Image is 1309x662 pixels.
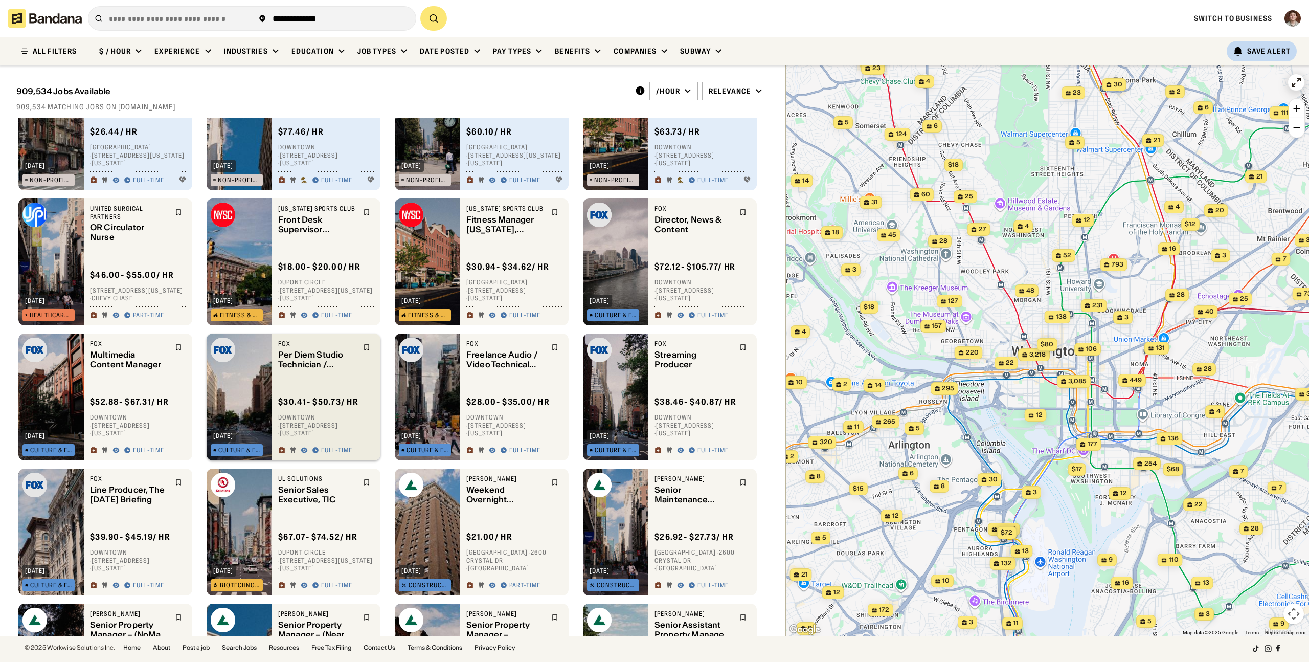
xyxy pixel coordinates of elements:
[466,340,545,348] div: Fox
[697,447,729,455] div: Full-time
[401,433,421,439] div: [DATE]
[587,473,612,497] img: Bozzuto logo
[1185,220,1195,228] span: $12
[654,485,733,504] div: Senior Maintenance Technician
[1279,483,1282,492] span: 7
[493,47,531,56] div: Pay Types
[1084,216,1090,225] span: 12
[802,327,806,336] span: 4
[942,384,954,393] span: 295
[1168,434,1179,443] span: 136
[1281,108,1289,117] span: 111
[1025,222,1029,231] span: 4
[133,447,164,455] div: Full-time
[364,645,395,651] a: Contact Us
[30,582,72,588] div: Culture & Entertainment
[590,163,610,169] div: [DATE]
[697,312,729,320] div: Full-time
[278,262,360,273] div: $ 18.00 - $20.00 / hr
[1001,528,1012,536] span: $72
[1114,80,1122,89] span: 30
[883,417,895,426] span: 265
[832,228,839,237] span: 18
[466,475,545,483] div: [PERSON_NAME]
[854,423,860,431] span: 11
[25,568,45,574] div: [DATE]
[697,582,729,590] div: Full-time
[466,144,562,168] div: [GEOGRAPHIC_DATA] · [STREET_ADDRESS][US_STATE] · [US_STATE]
[401,163,421,169] div: [DATE]
[697,176,729,185] div: Full-time
[278,205,357,213] div: [US_STATE] Sports Club
[278,215,357,234] div: Front Desk Supervisor (Opening), [US_STATE]
[790,452,794,461] span: 2
[90,620,169,639] div: Senior Property Manager – (NoMa) [GEOGRAPHIC_DATA], [GEOGRAPHIC_DATA]
[25,163,45,169] div: [DATE]
[1144,459,1157,468] span: 254
[90,549,186,573] div: Downtown · [STREET_ADDRESS] · [US_STATE]
[654,532,734,543] div: $ 26.92 - $27.73 / hr
[910,469,914,478] span: 6
[475,645,515,651] a: Privacy Policy
[1280,620,1284,628] span: 9
[595,312,637,318] div: Culture & Entertainment
[1206,610,1210,619] span: 3
[321,447,352,455] div: Full-time
[407,447,448,453] div: Culture & Entertainment
[213,298,233,304] div: [DATE]
[614,47,657,56] div: Companies
[213,433,233,439] div: [DATE]
[1092,301,1103,310] span: 231
[709,86,751,96] div: Relevance
[654,262,735,273] div: $ 72.12 - $105.77 / hr
[587,338,612,362] img: Fox logo
[1068,377,1087,386] span: 3,085
[1205,103,1209,112] span: 6
[406,177,448,183] div: Non-Profit & Public Service
[90,350,169,369] div: Multimedia Content Manager
[25,298,45,304] div: [DATE]
[939,237,947,246] span: 28
[399,338,423,362] img: Fox logo
[408,312,448,318] div: Fitness & Clubs
[1041,340,1053,348] span: $80
[948,161,959,168] span: $18
[820,438,832,447] span: 320
[25,645,115,651] div: © 2025 Workwise Solutions Inc.
[1156,344,1165,352] span: 131
[796,378,803,387] span: 10
[1215,206,1224,215] span: 20
[1088,440,1097,449] span: 177
[25,433,45,439] div: [DATE]
[90,223,169,242] div: OR Circulator Nurse
[654,127,700,138] div: $ 63.73 / hr
[133,582,164,590] div: Full-time
[1205,307,1214,316] span: 40
[1240,295,1248,303] span: 25
[801,570,808,579] span: 21
[1204,365,1212,373] span: 28
[788,623,822,636] img: Google
[278,414,374,438] div: Downtown · [STREET_ADDRESS] · [US_STATE]
[153,645,170,651] a: About
[466,215,545,234] div: Fitness Manager [US_STATE], [GEOGRAPHIC_DATA]
[466,127,512,138] div: $ 60.10 / hr
[654,279,751,303] div: Downtown · [STREET_ADDRESS] · [US_STATE]
[30,177,72,183] div: Non-Profit & Public Service
[278,620,357,639] div: Senior Property Manager – (Near [GEOGRAPHIC_DATA]) [GEOGRAPHIC_DATA], [GEOGRAPHIC_DATA] – Sign-On...
[1122,579,1129,587] span: 16
[1169,556,1179,564] span: 110
[1073,89,1081,97] span: 23
[934,122,938,130] span: 6
[466,532,512,543] div: $ 21.00 / hr
[926,77,930,86] span: 4
[399,203,423,227] img: New York Sports Club logo
[921,190,930,199] span: 60
[357,47,396,56] div: Job Types
[1147,617,1152,626] span: 5
[1216,407,1221,416] span: 4
[654,350,733,369] div: Streaming Producer
[90,414,186,438] div: Downtown · [STREET_ADDRESS] · [US_STATE]
[1247,47,1291,56] div: Save Alert
[33,48,77,55] div: ALL FILTERS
